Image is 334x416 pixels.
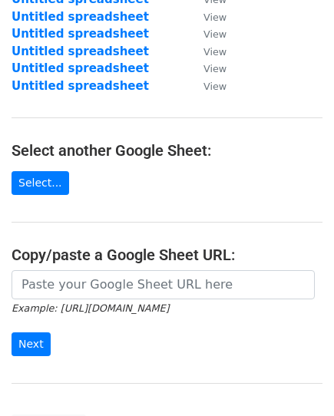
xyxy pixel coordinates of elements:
[12,141,322,160] h4: Select another Google Sheet:
[203,12,227,23] small: View
[203,81,227,92] small: View
[12,45,149,58] a: Untitled spreadsheet
[12,246,322,264] h4: Copy/paste a Google Sheet URL:
[188,79,227,93] a: View
[203,28,227,40] small: View
[12,27,149,41] a: Untitled spreadsheet
[12,10,149,24] a: Untitled spreadsheet
[12,332,51,356] input: Next
[188,27,227,41] a: View
[12,79,149,93] a: Untitled spreadsheet
[203,63,227,74] small: View
[12,270,315,299] input: Paste your Google Sheet URL here
[12,171,69,195] a: Select...
[188,61,227,75] a: View
[257,342,334,416] iframe: Chat Widget
[203,46,227,58] small: View
[12,302,169,314] small: Example: [URL][DOMAIN_NAME]
[188,10,227,24] a: View
[188,45,227,58] a: View
[12,61,149,75] a: Untitled spreadsheet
